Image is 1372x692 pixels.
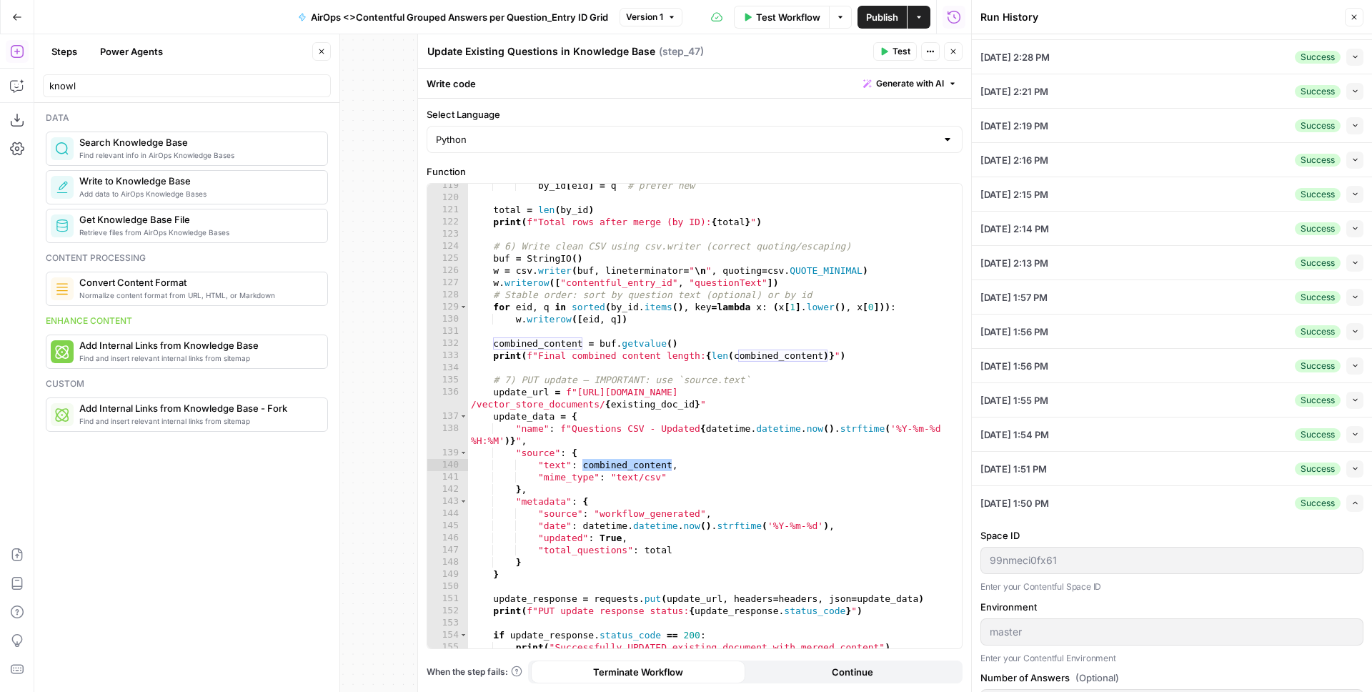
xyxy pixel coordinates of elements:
[866,10,898,24] span: Publish
[427,265,468,277] div: 126
[427,204,468,216] div: 121
[459,447,467,459] span: Toggle code folding, rows 139 through 142
[427,252,468,265] div: 125
[980,580,1363,594] p: Enter your Contentful Space ID
[79,135,316,149] span: Search Knowledge Base
[832,665,873,679] span: Continue
[1295,257,1341,270] div: Success
[427,422,468,447] div: 138
[427,350,468,362] div: 133
[980,528,1363,543] label: Space ID
[427,520,468,532] div: 145
[427,386,468,410] div: 136
[980,153,1048,167] span: [DATE] 2:16 PM
[980,325,1048,339] span: [DATE] 1:56 PM
[79,212,316,227] span: Get Knowledge Base File
[459,410,467,422] span: Toggle code folding, rows 137 through 149
[980,50,1050,64] span: [DATE] 2:28 PM
[980,651,1363,666] p: Enter your Contentful Environment
[79,401,316,415] span: Add Internal Links from Knowledge Base - Fork
[980,496,1049,510] span: [DATE] 1:50 PM
[990,625,1354,639] input: e.g., foogees-playground
[427,556,468,568] div: 148
[46,377,328,390] div: Custom
[980,462,1047,476] span: [DATE] 1:51 PM
[593,665,683,679] span: Terminate Workflow
[427,192,468,204] div: 120
[1295,394,1341,407] div: Success
[436,132,936,147] input: Python
[893,45,910,58] span: Test
[427,580,468,593] div: 150
[427,325,468,337] div: 131
[980,427,1049,442] span: [DATE] 1:54 PM
[427,179,468,192] div: 119
[980,671,1363,685] label: Number of Answers
[427,483,468,495] div: 142
[659,44,704,59] span: ( step_47 )
[459,301,467,313] span: Toggle code folding, rows 129 through 130
[427,216,468,228] div: 122
[857,74,963,93] button: Generate with AI
[79,149,316,161] span: Find relevant info in AirOps Knowledge Bases
[990,553,1354,568] input: e.g., 99nmeci0fx61
[1295,463,1341,475] div: Success
[79,352,316,364] span: Find and insert relevant internal links from sitemap
[1295,85,1341,98] div: Success
[427,605,468,617] div: 152
[46,315,328,327] div: Enhance content
[427,301,468,313] div: 129
[1295,325,1341,338] div: Success
[289,6,617,29] button: AirOps <>Contentful Grouped Answers per Question_Entry ID Grid
[418,69,971,98] div: Write code
[626,11,663,24] span: Version 1
[427,459,468,471] div: 140
[1295,291,1341,304] div: Success
[980,359,1048,373] span: [DATE] 1:56 PM
[427,532,468,544] div: 146
[857,6,907,29] button: Publish
[427,240,468,252] div: 124
[46,112,328,124] div: Data
[79,290,316,301] span: Normalize content format from URL, HTML, or Markdown
[1295,51,1341,64] div: Success
[427,374,468,386] div: 135
[980,600,1363,614] label: Environment
[459,495,467,508] span: Toggle code folding, rows 143 through 148
[427,629,468,641] div: 154
[55,282,69,296] img: o3r9yhbrn24ooq0tey3lueqptmfj
[427,447,468,459] div: 139
[427,337,468,350] div: 132
[79,188,316,199] span: Add data to AirOps Knowledge Bases
[79,227,316,238] span: Retrieve files from AirOps Knowledge Bases
[876,77,944,90] span: Generate with AI
[427,593,468,605] div: 151
[427,164,963,179] label: Function
[427,362,468,374] div: 134
[427,44,655,59] textarea: Update Existing Questions in Knowledge Base
[1295,154,1341,167] div: Success
[1295,119,1341,132] div: Success
[427,410,468,422] div: 137
[79,174,316,188] span: Write to Knowledge Base
[745,661,960,683] button: Continue
[1295,360,1341,372] div: Success
[46,252,328,265] div: Content processing
[873,42,917,61] button: Test
[427,471,468,483] div: 141
[427,666,522,678] a: When the step fails:
[980,187,1048,202] span: [DATE] 2:15 PM
[427,568,468,580] div: 149
[980,119,1048,133] span: [DATE] 2:19 PM
[427,277,468,289] div: 127
[980,84,1048,99] span: [DATE] 2:21 PM
[1295,188,1341,201] div: Success
[427,313,468,325] div: 130
[980,290,1048,305] span: [DATE] 1:57 PM
[427,495,468,508] div: 143
[79,415,316,427] span: Find and insert relevant internal links from sitemap
[1295,497,1341,510] div: Success
[427,544,468,556] div: 147
[427,289,468,301] div: 128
